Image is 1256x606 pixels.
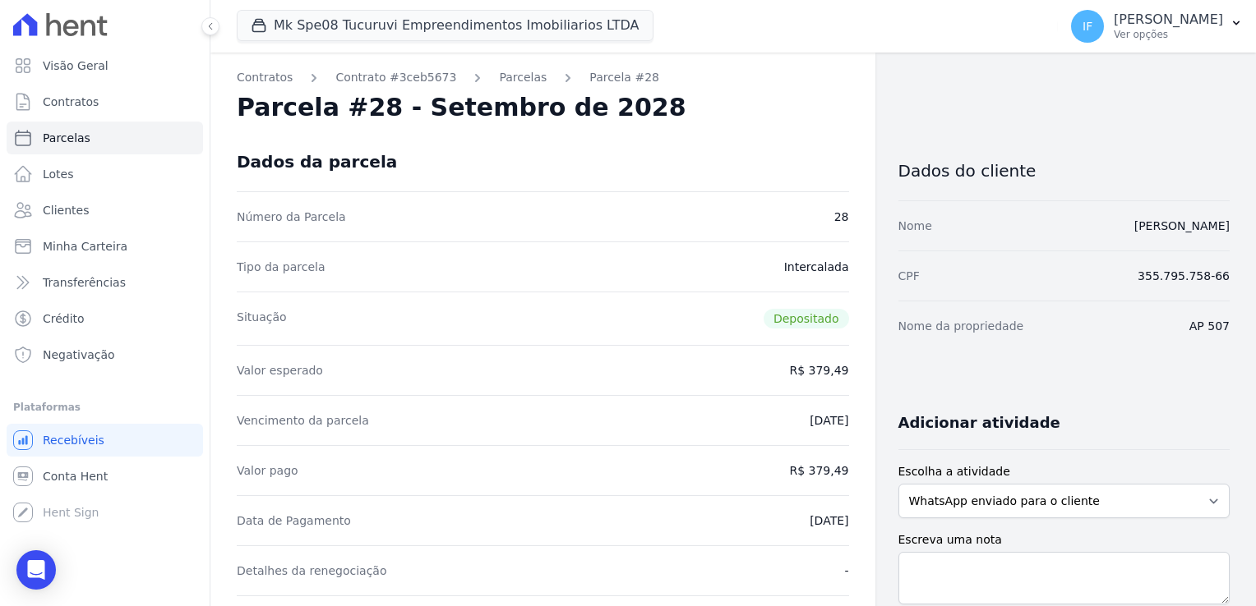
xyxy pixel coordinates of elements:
[844,562,848,579] dd: -
[43,238,127,255] span: Minha Carteira
[13,397,196,417] div: Plataformas
[7,49,203,82] a: Visão Geral
[789,362,848,379] dd: R$ 379,49
[1083,21,1092,32] span: IF
[7,424,203,457] a: Recebíveis
[335,69,456,86] a: Contrato #3ceb5673
[7,158,203,191] a: Lotes
[1114,11,1223,28] p: [PERSON_NAME]
[237,93,686,122] h2: Parcela #28 - Setembro de 2028
[237,69,293,86] a: Contratos
[898,531,1231,549] label: Escreva uma nota
[237,309,287,328] dt: Situação
[43,347,115,363] span: Negativação
[7,194,203,227] a: Clientes
[237,10,653,41] button: Mk Spe08 Tucuruvi Empreendimentos Imobiliarios LTDA
[237,209,346,225] dt: Número da Parcela
[784,259,849,275] dd: Intercalada
[43,57,109,74] span: Visão Geral
[1134,219,1230,232] a: [PERSON_NAME]
[789,462,848,479] dd: R$ 379,49
[898,218,932,234] dt: Nome
[237,259,326,275] dt: Tipo da parcela
[43,130,90,146] span: Parcelas
[43,274,126,291] span: Transferências
[589,69,659,86] a: Parcela #28
[43,310,85,327] span: Crédito
[43,468,108,484] span: Conta Hent
[237,412,369,429] dt: Vencimento da parcela
[499,69,547,86] a: Parcelas
[1058,3,1256,49] button: IF [PERSON_NAME] Ver opções
[1114,28,1223,41] p: Ver opções
[834,209,849,225] dd: 28
[764,309,849,328] span: Depositado
[898,268,920,284] dt: CPF
[898,413,1060,433] h3: Adicionar atividade
[16,550,56,590] div: Open Intercom Messenger
[237,69,849,86] nav: Breadcrumb
[237,462,298,479] dt: Valor pago
[237,362,323,379] dt: Valor esperado
[810,512,848,529] dd: [DATE]
[7,85,203,118] a: Contratos
[237,512,351,529] dt: Data de Pagamento
[7,230,203,263] a: Minha Carteira
[898,161,1231,181] h3: Dados do cliente
[7,338,203,371] a: Negativação
[7,122,203,154] a: Parcelas
[1189,318,1230,334] dd: AP 507
[237,152,397,172] div: Dados da parcela
[237,562,387,579] dt: Detalhes da renegociação
[43,166,74,182] span: Lotes
[1138,268,1230,284] dd: 355.795.758-66
[43,432,104,448] span: Recebíveis
[810,412,848,429] dd: [DATE]
[7,266,203,299] a: Transferências
[898,463,1231,480] label: Escolha a atividade
[7,302,203,335] a: Crédito
[7,460,203,493] a: Conta Hent
[43,94,99,110] span: Contratos
[43,202,89,218] span: Clientes
[898,318,1024,334] dt: Nome da propriedade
